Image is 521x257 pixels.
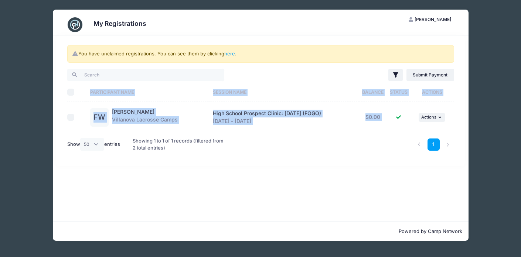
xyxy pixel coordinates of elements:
[387,82,410,102] th: Status: activate to sort column ascending
[67,45,454,63] div: You have unclaimed registrations. You can see them by clicking .
[210,82,359,102] th: Session Name: activate to sort column ascending
[67,82,86,102] th: Select All
[133,133,224,157] div: Showing 1 to 1 of 1 records (filtered from 2 total entries)
[80,138,105,151] select: Showentries
[112,109,154,115] a: [PERSON_NAME]
[419,113,445,122] button: Actions
[213,110,321,116] span: High School Prospect Clinic: [DATE] (FOGO)
[112,108,178,127] div: Villanova Lacrosse Camps
[86,82,210,102] th: Participant Name: activate to sort column ascending
[67,69,224,81] input: Search
[59,228,463,235] p: Powered by Camp Network
[90,114,109,121] a: FW
[415,17,451,22] span: [PERSON_NAME]
[359,82,387,102] th: Balance: activate to sort column ascending
[410,82,454,102] th: Actions: activate to sort column ascending
[93,20,146,27] h3: My Registrations
[402,13,458,26] button: [PERSON_NAME]
[359,102,387,133] td: $0.00
[67,138,120,151] label: Show entries
[90,108,109,127] div: FW
[224,51,235,56] a: here
[213,110,355,125] div: [DATE] - [DATE]
[421,114,436,120] span: Actions
[68,17,82,32] img: CampNetwork
[428,138,440,151] a: 1
[406,69,454,81] a: Submit Payment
